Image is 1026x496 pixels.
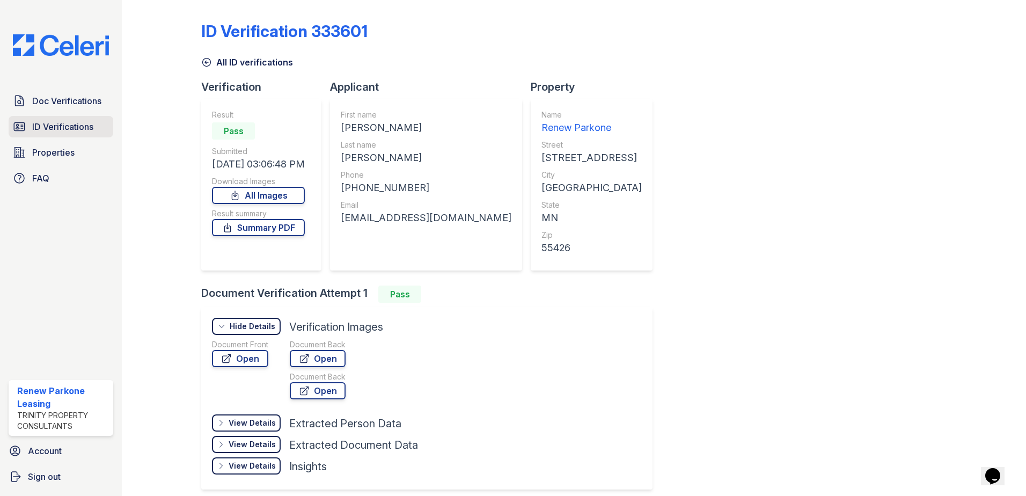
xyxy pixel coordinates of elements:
[28,470,61,483] span: Sign out
[289,437,418,453] div: Extracted Document Data
[212,219,305,236] a: Summary PDF
[201,21,368,41] div: ID Verification 333601
[290,350,346,367] a: Open
[32,172,49,185] span: FAQ
[341,150,511,165] div: [PERSON_NAME]
[212,176,305,187] div: Download Images
[230,321,275,332] div: Hide Details
[4,466,118,487] a: Sign out
[341,210,511,225] div: [EMAIL_ADDRESS][DOMAIN_NAME]
[541,200,642,210] div: State
[32,94,101,107] span: Doc Verifications
[541,230,642,240] div: Zip
[17,384,109,410] div: Renew Parkone Leasing
[289,459,327,474] div: Insights
[212,187,305,204] a: All Images
[541,180,642,195] div: [GEOGRAPHIC_DATA]
[9,142,113,163] a: Properties
[9,167,113,189] a: FAQ
[289,416,401,431] div: Extracted Person Data
[229,439,276,450] div: View Details
[212,146,305,157] div: Submitted
[541,110,642,135] a: Name Renew Parkone
[541,110,642,120] div: Name
[9,90,113,112] a: Doc Verifications
[541,120,642,135] div: Renew Parkone
[290,371,346,382] div: Document Back
[541,170,642,180] div: City
[541,240,642,256] div: 55426
[341,180,511,195] div: [PHONE_NUMBER]
[341,110,511,120] div: First name
[541,140,642,150] div: Street
[290,382,346,399] a: Open
[9,116,113,137] a: ID Verifications
[212,339,268,350] div: Document Front
[229,461,276,471] div: View Details
[341,170,511,180] div: Phone
[212,122,255,140] div: Pass
[32,120,93,133] span: ID Verifications
[541,150,642,165] div: [STREET_ADDRESS]
[212,350,268,367] a: Open
[341,140,511,150] div: Last name
[4,440,118,462] a: Account
[212,208,305,219] div: Result summary
[378,286,421,303] div: Pass
[330,79,531,94] div: Applicant
[17,410,109,432] div: Trinity Property Consultants
[981,453,1015,485] iframe: chat widget
[212,110,305,120] div: Result
[531,79,661,94] div: Property
[290,339,346,350] div: Document Back
[289,319,383,334] div: Verification Images
[201,56,293,69] a: All ID verifications
[341,120,511,135] div: [PERSON_NAME]
[201,79,330,94] div: Verification
[341,200,511,210] div: Email
[229,418,276,428] div: View Details
[32,146,75,159] span: Properties
[541,210,642,225] div: MN
[212,157,305,172] div: [DATE] 03:06:48 PM
[4,34,118,56] img: CE_Logo_Blue-a8612792a0a2168367f1c8372b55b34899dd931a85d93a1a3d3e32e68fde9ad4.png
[201,286,661,303] div: Document Verification Attempt 1
[28,444,62,457] span: Account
